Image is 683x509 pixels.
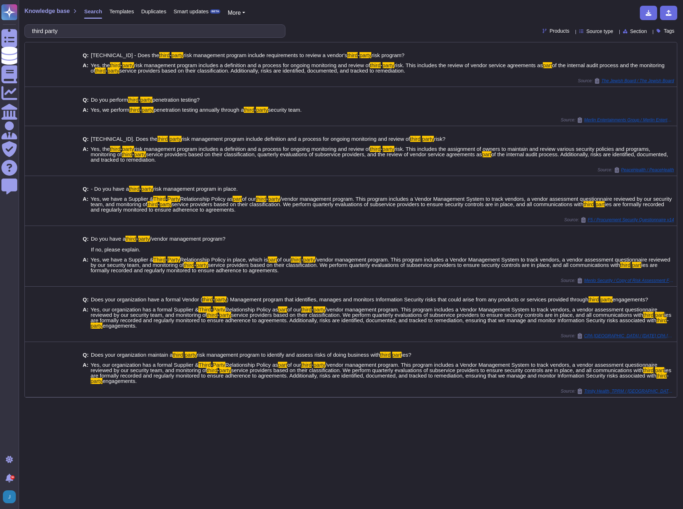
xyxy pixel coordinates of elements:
[656,317,667,323] mark: third
[83,146,88,162] b: A:
[228,9,245,17] button: More
[643,312,654,318] mark: third
[109,9,134,14] span: Templates
[561,117,674,123] span: Source:
[91,362,198,368] span: Yes, our organization has a formal Supplier &
[268,107,302,113] span: security team.
[107,68,119,74] mark: party
[10,475,15,480] div: 9+
[91,367,671,379] span: ies are formally recorded and regularly monitored to ensure adherence to agreements. Additionally...
[83,63,88,73] b: A:
[158,201,160,207] span: -
[584,389,674,393] span: Trinity Health, TPRM / [GEOGRAPHIC_DATA], [GEOGRAPHIC_DATA]
[382,62,394,68] mark: party
[596,201,605,207] mark: part
[561,388,674,394] span: Source:
[550,28,569,33] span: Products
[278,306,287,313] mark: part
[91,296,202,302] span: Does your organization have a formal Vendor (
[434,136,445,142] span: risk?
[278,362,287,368] mark: part
[91,312,671,323] span: ies are formally recorded and regularly monitored to ensure adherence to agreements. Additionally...
[231,312,643,318] span: service providers based on their classification. We perform quarterly evaluations of subservice p...
[301,306,312,313] mark: third
[655,312,664,318] mark: part
[620,262,631,268] mark: third
[358,52,359,58] span: -
[160,201,171,207] mark: party
[256,107,268,113] mark: party
[184,262,194,268] mark: third
[169,136,181,142] mark: party
[83,196,88,212] b: A:
[134,146,370,152] span: risk management program includes a definition and a process for ongoing monitoring and review of
[371,52,404,58] span: risk program?
[120,146,122,152] span: -
[157,136,168,142] mark: third
[91,97,128,103] span: Do you perform
[208,262,620,268] span: service providers based on their classification. We perform quarterly evaluations of subservice p...
[584,118,674,122] span: Merlin Entertainments Group / Merlin Entertainments Group
[226,296,588,302] span: ) Management program that identifies, manages and monitors Information Security risks that could ...
[287,362,301,368] span: of our
[28,25,278,37] input: Search a question or template...
[402,352,412,358] span: ies?
[153,196,165,202] mark: Third
[91,52,159,58] span: [TECHNICAL_ID] - Does the
[91,352,173,358] span: Does your organization maintain a
[168,256,180,263] mark: Party
[142,107,153,113] mark: party
[211,306,213,313] span: -
[213,306,225,313] mark: Party
[597,167,674,173] span: Source:
[613,296,648,302] span: engagements?
[381,146,382,152] span: -
[242,196,256,202] span: of our
[219,367,231,373] mark: party
[207,312,217,318] mark: third
[586,29,613,34] span: Source type
[129,186,139,192] mark: third
[91,362,657,373] span: /vendor management program. This program includes a Vendor Management System to track vendors, a ...
[91,107,129,113] span: Yes, we perform
[153,186,238,192] span: risk management program in place.
[233,196,242,202] mark: part
[91,146,110,152] span: Yes, the
[91,256,670,268] span: /vendor management program. This program includes a Vendor Management System to track vendors, a ...
[301,362,312,368] mark: third
[3,490,16,503] img: user
[632,262,641,268] mark: part
[122,146,134,152] mark: party
[95,68,105,74] mark: third
[91,236,225,253] span: /vendor management program? If no, please explain.
[153,107,244,113] span: penetration testing annually through a
[601,79,674,83] span: The Jewish Board / The Jewish Board
[91,378,102,384] mark: party
[244,107,254,113] mark: third
[136,236,138,242] span: -
[83,107,88,112] b: A:
[91,151,668,163] span: of the internal audit process. Additionally, risks are identified, documented, and tracked to rem...
[392,352,402,358] mark: part
[102,378,137,384] span: engagements.
[102,323,137,329] span: engagements.
[152,97,200,103] span: penetration testing?
[146,151,482,157] span: service providers based on their classification, quarterly evaluations of subservice providers, a...
[91,186,129,192] span: - Do you have a
[147,201,158,207] mark: third
[83,362,88,384] b: A:
[166,196,168,202] span: -
[561,333,674,339] span: Source:
[122,62,134,68] mark: party
[91,62,665,74] span: of the internal audit process and the monitoring of
[381,62,382,68] span: -
[83,297,89,302] b: Q:
[84,9,102,14] span: Search
[382,146,394,152] mark: party
[217,312,219,318] span: -
[268,196,280,202] mark: party
[91,201,664,213] span: ies are formally recorded and regularly monitored to ensure adherence to agreements.
[313,306,325,313] mark: party
[173,352,183,358] mark: third
[83,186,89,191] b: Q:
